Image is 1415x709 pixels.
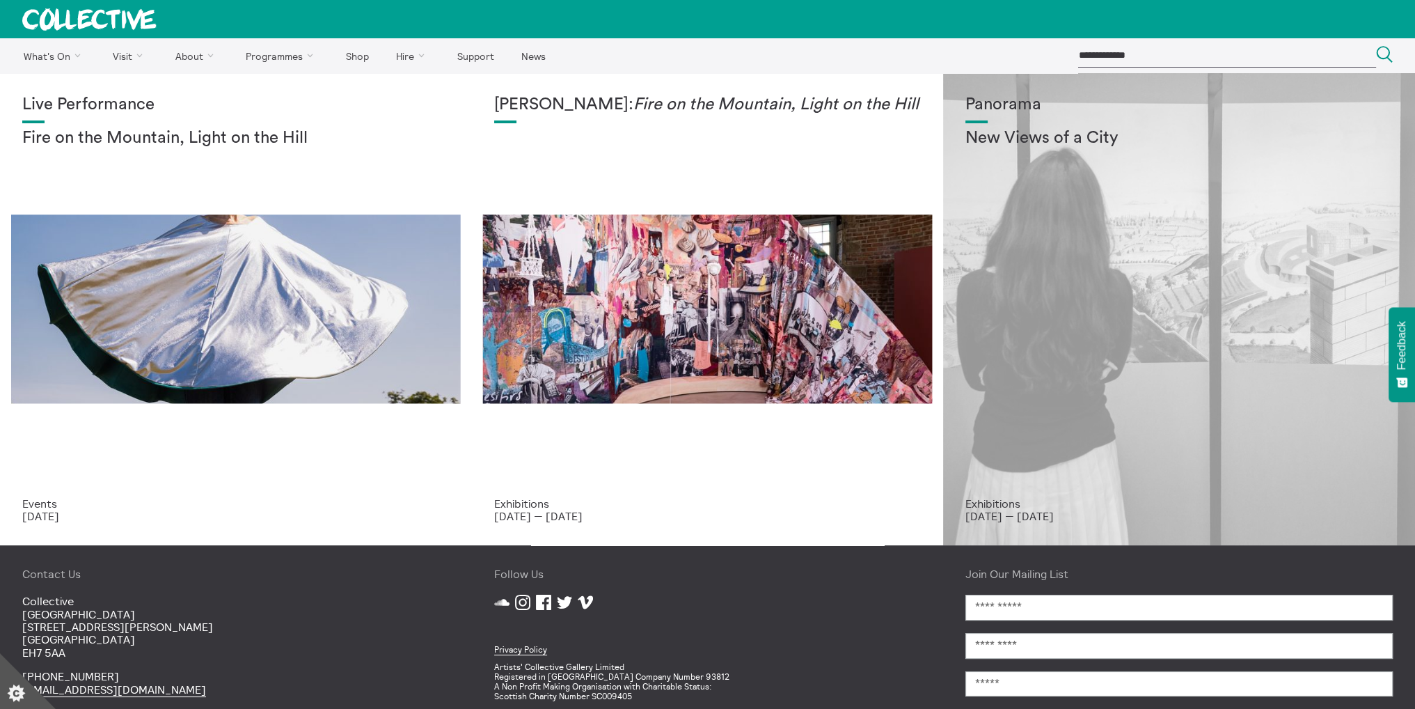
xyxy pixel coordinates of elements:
[472,73,944,545] a: Photo: Eoin Carey [PERSON_NAME]:Fire on the Mountain, Light on the Hill Exhibitions [DATE] — [DATE]
[943,73,1415,545] a: Collective Panorama June 2025 small file 8 Panorama New Views of a City Exhibitions [DATE] — [DATE]
[1389,307,1415,402] button: Feedback - Show survey
[22,497,450,510] p: Events
[494,568,922,580] h4: Follow Us
[965,510,1393,522] p: [DATE] — [DATE]
[163,38,231,73] a: About
[1396,321,1408,370] span: Feedback
[509,38,558,73] a: News
[965,129,1393,148] h2: New Views of a City
[22,95,450,115] h1: Live Performance
[445,38,506,73] a: Support
[965,95,1393,115] h1: Panorama
[965,568,1393,580] h4: Join Our Mailing List
[494,95,922,115] h1: [PERSON_NAME]:
[101,38,161,73] a: Visit
[22,595,450,659] p: Collective [GEOGRAPHIC_DATA] [STREET_ADDRESS][PERSON_NAME] [GEOGRAPHIC_DATA] EH7 5AA
[234,38,331,73] a: Programmes
[965,497,1393,510] p: Exhibitions
[22,683,206,697] a: [EMAIL_ADDRESS][DOMAIN_NAME]
[494,497,922,510] p: Exhibitions
[384,38,443,73] a: Hire
[633,96,919,113] em: Fire on the Mountain, Light on the Hill
[494,662,922,701] p: Artists' Collective Gallery Limited Registered in [GEOGRAPHIC_DATA] Company Number 93812 A Non Pr...
[22,510,450,522] p: [DATE]
[22,670,450,696] p: [PHONE_NUMBER]
[333,38,381,73] a: Shop
[22,129,450,148] h2: Fire on the Mountain, Light on the Hill
[11,38,98,73] a: What's On
[22,568,450,580] h4: Contact Us
[494,644,547,655] a: Privacy Policy
[494,510,922,522] p: [DATE] — [DATE]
